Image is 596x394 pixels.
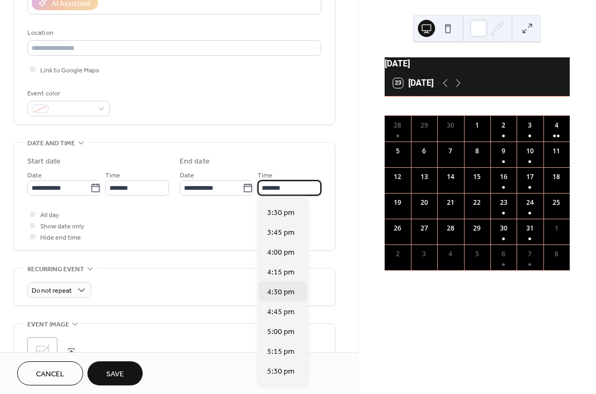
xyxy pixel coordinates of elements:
[551,198,561,207] div: 25
[537,96,561,116] div: Sa
[446,198,455,207] div: 21
[420,121,429,130] div: 29
[180,156,210,167] div: End date
[393,121,402,130] div: 28
[27,319,69,330] span: Event image
[420,224,429,233] div: 27
[472,146,482,156] div: 8
[267,346,295,358] span: 5:15 pm
[27,170,42,181] span: Date
[267,307,295,318] span: 4:45 pm
[27,337,57,367] div: ;
[27,27,319,39] div: Location
[446,224,455,233] div: 28
[472,198,482,207] div: 22
[267,366,295,377] span: 5:30 pm
[267,247,295,258] span: 4:00 pm
[385,57,570,70] div: [DATE]
[36,369,64,380] span: Cancel
[446,146,455,156] div: 7
[420,249,429,259] div: 3
[40,210,59,221] span: All day
[525,146,535,156] div: 10
[393,146,402,156] div: 5
[393,172,402,182] div: 12
[446,172,455,182] div: 14
[525,224,535,233] div: 31
[393,249,402,259] div: 2
[87,361,143,385] button: Save
[420,198,429,207] div: 20
[267,287,295,298] span: 4:30 pm
[499,198,509,207] div: 23
[40,232,81,243] span: Hide end time
[525,249,535,259] div: 7
[40,221,84,232] span: Show date only
[472,172,482,182] div: 15
[551,146,561,156] div: 11
[27,138,75,149] span: Date and time
[420,146,429,156] div: 6
[499,224,509,233] div: 30
[499,172,509,182] div: 16
[551,172,561,182] div: 18
[525,172,535,182] div: 17
[180,170,194,181] span: Date
[472,224,482,233] div: 29
[499,146,509,156] div: 9
[32,285,72,297] span: Do not repeat
[551,249,561,259] div: 8
[489,96,513,116] div: Th
[27,88,108,99] div: Event color
[389,76,437,91] button: 23[DATE]
[105,170,120,181] span: Time
[446,249,455,259] div: 4
[465,96,489,116] div: We
[472,121,482,130] div: 1
[420,172,429,182] div: 13
[27,264,84,275] span: Recurring event
[513,96,537,116] div: Fr
[267,227,295,239] span: 3:45 pm
[417,96,441,116] div: Mo
[472,249,482,259] div: 5
[267,267,295,278] span: 4:15 pm
[525,121,535,130] div: 3
[393,198,402,207] div: 19
[499,249,509,259] div: 6
[446,121,455,130] div: 30
[267,326,295,338] span: 5:00 pm
[441,96,465,116] div: Tu
[499,121,509,130] div: 2
[551,224,561,233] div: 1
[17,361,83,385] button: Cancel
[106,369,124,380] span: Save
[40,65,99,76] span: Link to Google Maps
[257,170,273,181] span: Time
[267,207,295,219] span: 3:30 pm
[525,198,535,207] div: 24
[393,96,417,116] div: Su
[27,156,61,167] div: Start date
[393,224,402,233] div: 26
[551,121,561,130] div: 4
